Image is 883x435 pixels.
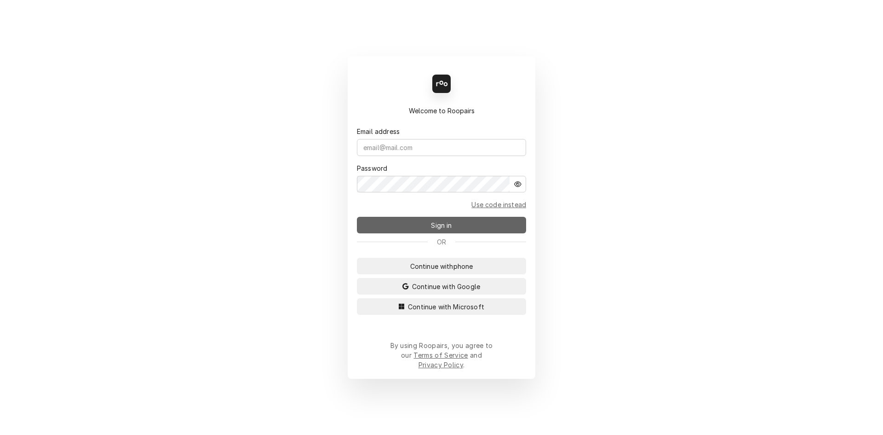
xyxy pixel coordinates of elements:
[408,261,475,271] span: Continue with phone
[410,282,482,291] span: Continue with Google
[406,302,486,312] span: Continue with Microsoft
[471,200,526,209] a: Go to Email and code form
[357,237,526,247] div: Or
[357,217,526,233] button: Sign in
[357,106,526,116] div: Welcome to Roopairs
[357,139,526,156] input: email@mail.com
[390,341,493,370] div: By using Roopairs, you agree to our and .
[357,298,526,315] button: Continue with Microsoft
[357,127,400,136] label: Email address
[419,361,463,369] a: Privacy Policy
[357,278,526,295] button: Continue with Google
[357,258,526,274] button: Continue withphone
[357,163,387,173] label: Password
[413,351,468,359] a: Terms of Service
[429,220,453,230] span: Sign in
